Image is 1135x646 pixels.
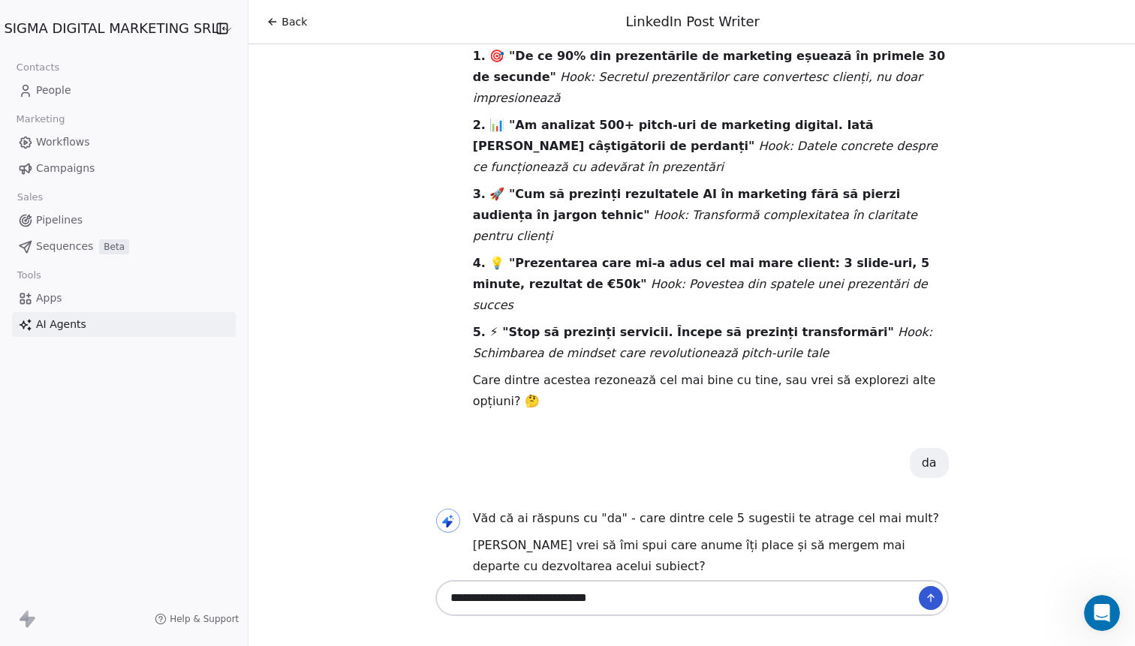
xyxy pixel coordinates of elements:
[170,613,239,625] span: Help & Support
[43,8,67,32] img: Profile image for Mrinal
[71,369,86,384] img: Profile image for Mrinal
[235,6,263,35] button: Home
[257,485,281,509] button: Send a message…
[23,491,35,503] button: Emoji picker
[12,93,288,142] div: Andrei says…
[473,49,945,84] strong: 1. 🎯 "De ce 90% din prezentările de marketing eșuează în primele 30 de secunde"
[13,460,288,485] textarea: Message…
[10,56,66,79] span: Contacts
[12,286,236,311] a: Apps
[473,325,894,339] strong: 5. ⚡ "Stop să prezinți servicii. Începe să prezinți transformări"
[76,448,164,460] b: analytics reset
[212,142,288,175] div: workflows
[36,83,71,98] span: People
[24,410,234,425] div: Hi,
[473,256,929,291] strong: 4. 💡 "Prezentarea care mi-a adus cel mai mare client: 3 slide-uri, 5 minute, rezultat de €50k"
[12,130,236,155] a: Workflows
[36,212,83,228] span: Pipelines
[36,134,90,150] span: Workflows
[473,187,901,222] strong: 3. 🚀 "Cum să prezinți rezultatele AI în marketing fără să pierzi audiența în jargon tehnic"
[66,102,276,131] div: urgently I need the statistics reset option after I finish testing
[473,208,917,243] em: Hook: Transformă complexitatea în claritate pentru clienți
[12,221,246,335] div: You’ll get replies here and in your email:✉️[DOMAIN_NAME][EMAIL_ADDRESS][DOMAIN_NAME]Our usual re...
[224,151,276,166] div: workflows
[73,8,110,19] h1: Mrinal
[11,186,50,209] span: Sales
[10,108,71,131] span: Marketing
[71,491,83,503] button: Upload attachment
[184,176,288,209] div: and campaigns
[473,370,949,412] p: Care dintre acestea rezonează cel mai bine cu tine, sau vrei să explorezi alte opțiuni? 🤔
[4,19,218,38] span: SIGMA DIGITAL MARKETING SRL
[47,491,59,503] button: Gif picker
[12,347,288,367] div: [DATE]
[281,14,307,29] span: Back
[12,221,288,347] div: Fin says…
[73,19,149,34] p: Active 45m ago
[12,367,288,401] div: Mrinal says…
[54,93,288,140] div: urgently I need the statistics reset option after I finish testing
[625,14,760,29] span: LinkedIn Post Writer
[12,401,246,537] div: Hi,We understand the importance of having ananalytics resetfeature after testing workflows and ca...
[90,370,230,383] div: joined the conversation
[12,208,236,233] a: Pipelines
[155,613,239,625] a: Help & Support
[36,239,93,254] span: Sequences
[12,142,288,176] div: Andrei says…
[11,264,47,287] span: Tools
[24,296,234,326] div: Our usual reply time 🕒
[473,277,928,312] em: Hook: Povestea din spatele unei prezentări de succes
[10,6,38,35] button: go back
[12,176,288,221] div: Andrei says…
[196,185,276,200] div: and campaigns
[99,239,129,254] span: Beta
[473,139,938,174] em: Hook: Datele concrete despre ce funcționează cu adevărat în prezentări
[12,312,236,337] a: AI Agents
[24,260,229,287] b: [DOMAIN_NAME][EMAIL_ADDRESS][DOMAIN_NAME]
[12,401,288,564] div: Mrinal says…
[36,161,95,176] span: Campaigns
[473,535,949,577] p: [PERSON_NAME] vrei să îmi spui care anume îți place și să mergem mai departe cu dezvoltarea acelu...
[12,73,288,93] div: [DATE]
[36,317,86,332] span: AI Agents
[36,290,62,306] span: Apps
[12,156,236,181] a: Campaigns
[473,70,923,105] em: Hook: Secretul prezentărilor care convertesc clienți, nu doar impresionează
[473,508,949,529] p: Văd că ai răspuns cu "da" - care dintre cele 5 sugestii te atrage cel mai mult?
[18,16,197,41] button: SIGMA DIGITAL MARKETING SRL
[922,454,937,472] div: da
[24,230,234,288] div: You’ll get replies here and in your email: ✉️
[12,234,236,259] a: SequencesBeta
[263,6,291,33] div: Close
[24,433,234,477] div: We understand the importance of having an feature after testing workflows and campaigns.
[95,491,107,503] button: Start recording
[1084,595,1120,631] iframe: Intercom live chat
[90,371,122,382] b: Mrinal
[37,311,69,323] b: 1 day
[473,118,874,153] strong: 2. 📊 "Am analizat 500+ pitch-uri de marketing digital. Iată [PERSON_NAME] câștigătorii de perdanți"
[12,78,236,103] a: People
